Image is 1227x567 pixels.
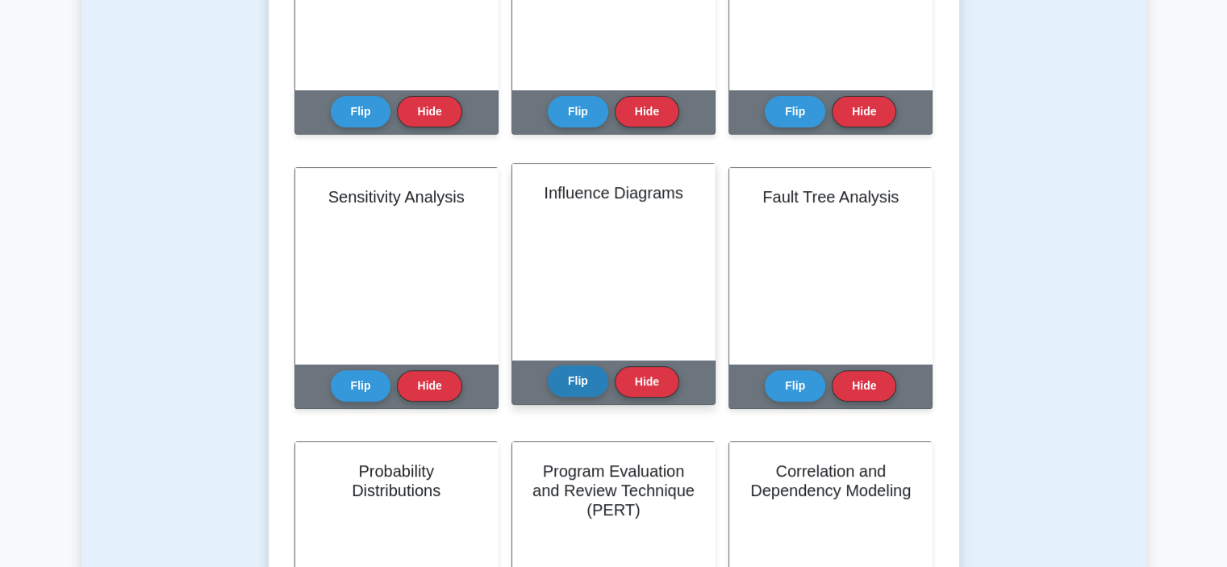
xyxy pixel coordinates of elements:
[331,370,391,402] button: Flip
[532,183,695,202] h2: Influence Diagrams
[315,461,478,500] h2: Probability Distributions
[832,96,896,127] button: Hide
[315,187,478,206] h2: Sensitivity Analysis
[749,461,912,500] h2: Correlation and Dependency Modeling
[548,96,608,127] button: Flip
[548,365,608,397] button: Flip
[615,96,679,127] button: Hide
[397,96,461,127] button: Hide
[615,366,679,398] button: Hide
[397,370,461,402] button: Hide
[532,461,695,519] h2: Program Evaluation and Review Technique (PERT)
[765,96,825,127] button: Flip
[749,187,912,206] h2: Fault Tree Analysis
[832,370,896,402] button: Hide
[331,96,391,127] button: Flip
[765,370,825,402] button: Flip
